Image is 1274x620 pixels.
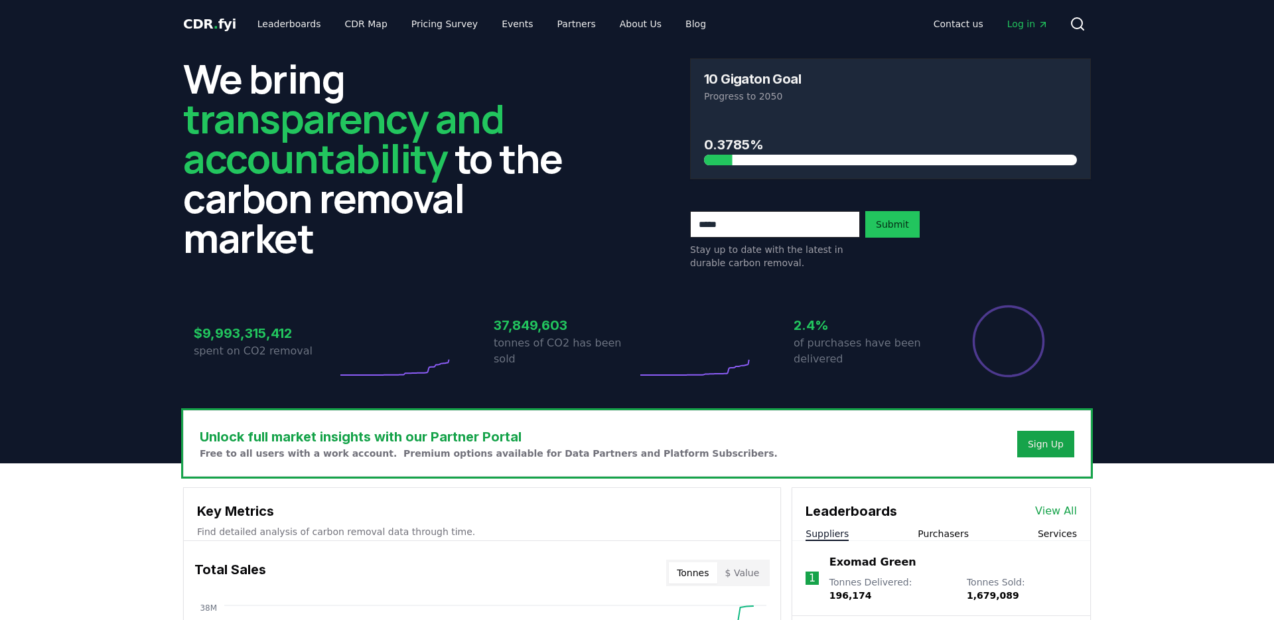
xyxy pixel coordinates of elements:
[967,590,1019,601] span: 1,679,089
[494,335,637,367] p: tonnes of CO2 has been sold
[197,525,767,538] p: Find detailed analysis of carbon removal data through time.
[829,590,872,601] span: 196,174
[200,447,778,460] p: Free to all users with a work account. Premium options available for Data Partners and Platform S...
[1028,437,1064,451] a: Sign Up
[717,562,768,583] button: $ Value
[997,12,1059,36] a: Log in
[609,12,672,36] a: About Us
[200,603,217,613] tspan: 38M
[183,91,504,185] span: transparency and accountability
[704,72,801,86] h3: 10 Gigaton Goal
[1035,503,1077,519] a: View All
[247,12,332,36] a: Leaderboards
[183,58,584,258] h2: We bring to the carbon removal market
[918,527,969,540] button: Purchasers
[865,211,920,238] button: Submit
[183,16,236,32] span: CDR fyi
[183,15,236,33] a: CDR.fyi
[690,243,860,270] p: Stay up to date with the latest in durable carbon removal.
[200,427,778,447] h3: Unlock full market insights with our Partner Portal
[809,570,815,586] p: 1
[967,576,1077,602] p: Tonnes Sold :
[806,501,897,521] h3: Leaderboards
[1007,17,1048,31] span: Log in
[675,12,717,36] a: Blog
[806,527,849,540] button: Suppliers
[401,12,488,36] a: Pricing Survey
[794,335,937,367] p: of purchases have been delivered
[669,562,717,583] button: Tonnes
[194,560,266,586] h3: Total Sales
[971,304,1046,378] div: Percentage of sales delivered
[194,323,337,343] h3: $9,993,315,412
[704,90,1077,103] p: Progress to 2050
[197,501,767,521] h3: Key Metrics
[214,16,218,32] span: .
[247,12,717,36] nav: Main
[194,343,337,359] p: spent on CO2 removal
[1038,527,1077,540] button: Services
[923,12,1059,36] nav: Main
[829,576,954,602] p: Tonnes Delivered :
[334,12,398,36] a: CDR Map
[794,315,937,335] h3: 2.4%
[1017,431,1074,457] button: Sign Up
[547,12,606,36] a: Partners
[923,12,994,36] a: Contact us
[491,12,543,36] a: Events
[829,554,916,570] a: Exomad Green
[704,135,1077,155] h3: 0.3785%
[494,315,637,335] h3: 37,849,603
